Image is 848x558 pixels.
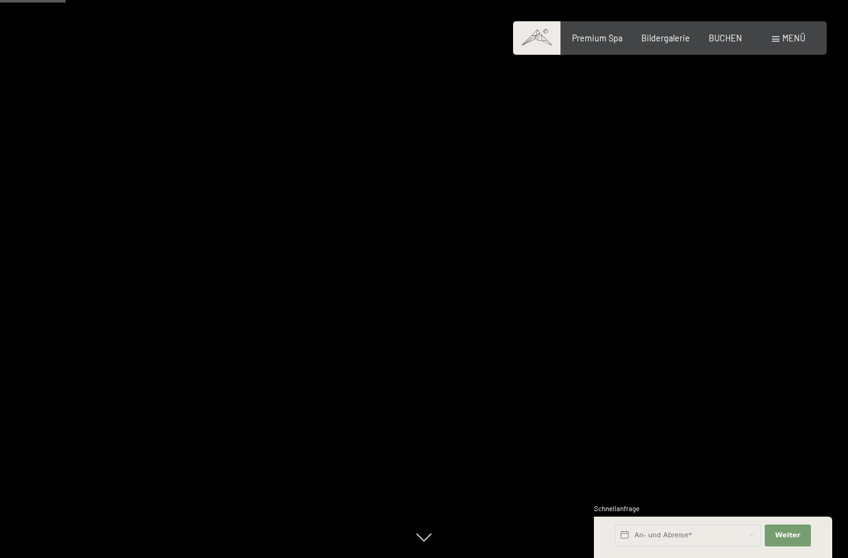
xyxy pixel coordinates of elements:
a: Bildergalerie [641,33,690,43]
a: BUCHEN [709,33,742,43]
button: Weiter [765,525,811,546]
span: Weiter [775,531,801,540]
span: Menü [782,33,805,43]
span: Schnellanfrage [594,504,639,512]
a: Premium Spa [572,33,622,43]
